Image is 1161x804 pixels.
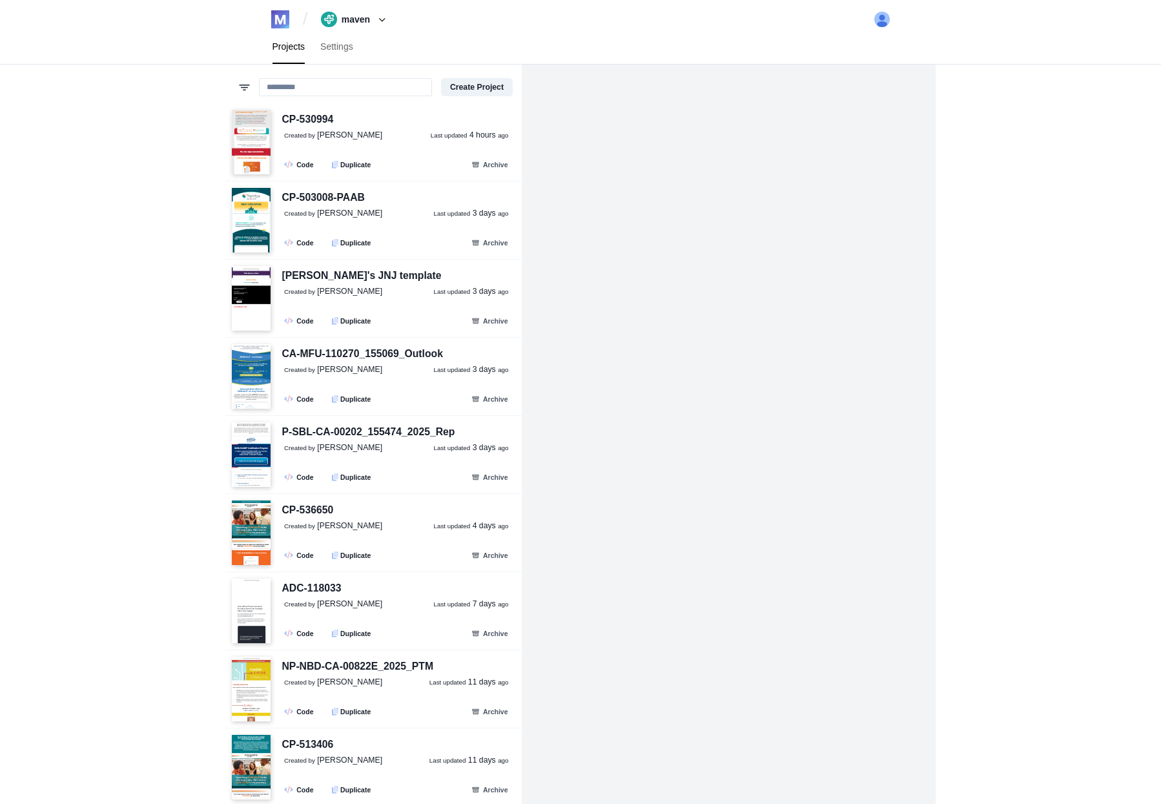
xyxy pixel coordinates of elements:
div: CA-MFU-110270_155069_Outlook [282,346,443,362]
small: Last updated [434,210,471,217]
a: Last updated 7 days ago [434,599,509,610]
small: ago [498,288,508,295]
a: Projects [265,30,313,64]
span: [PERSON_NAME] [317,287,382,296]
small: ago [498,601,508,608]
button: Archive [464,704,515,719]
img: user avatar [874,12,890,28]
div: CP-530994 [282,112,334,128]
a: Last updated 11 days ago [429,677,509,688]
button: Duplicate [325,469,378,484]
small: Created by [284,444,315,451]
small: ago [498,679,508,686]
a: Code [280,157,320,172]
button: Archive [464,548,515,562]
button: Duplicate [325,235,378,250]
span: [PERSON_NAME] [317,677,382,686]
button: Archive [464,782,515,797]
small: Created by [284,132,315,139]
button: Duplicate [325,626,378,641]
small: Last updated [434,366,471,373]
a: Settings [313,30,361,64]
small: Created by [284,522,315,530]
button: Duplicate [325,313,378,328]
span: [PERSON_NAME] [317,521,382,530]
button: Archive [464,626,515,641]
button: Archive [464,469,515,484]
span: [PERSON_NAME] [317,756,382,765]
a: Last updated 4 days ago [434,521,509,532]
button: Duplicate [325,391,378,406]
a: Code [280,391,320,406]
a: Code [280,235,320,250]
a: Code [280,626,320,641]
span: [PERSON_NAME] [317,443,382,452]
div: CP-503008-PAAB [282,190,365,206]
div: NP-NBD-CA-00822E_2025_PTM [282,659,434,675]
button: Archive [464,157,515,172]
a: Last updated 4 hours ago [431,130,509,141]
small: Created by [284,757,315,764]
small: Last updated [434,444,471,451]
small: Last updated [431,132,467,139]
span: [PERSON_NAME] [317,599,382,608]
span: [PERSON_NAME] [317,130,382,139]
small: Last updated [429,757,466,764]
small: Created by [284,288,315,295]
small: ago [498,132,508,139]
div: [PERSON_NAME]'s JNJ template [282,268,442,284]
div: CP-536650 [282,502,334,519]
small: ago [498,366,508,373]
a: Code [280,469,320,484]
small: Created by [284,366,315,373]
button: Archive [464,391,515,406]
span: [PERSON_NAME] [317,209,382,218]
span: [PERSON_NAME] [317,365,382,374]
a: Code [280,548,320,562]
small: Last updated [434,288,471,295]
span: / [303,9,307,30]
button: Duplicate [325,157,378,172]
small: Last updated [434,601,471,608]
small: Last updated [434,522,471,530]
button: Duplicate [325,782,378,797]
button: Duplicate [325,548,378,562]
button: Create Project [441,78,513,96]
img: logo [271,10,289,28]
a: Last updated 3 days ago [434,208,509,220]
small: ago [498,522,508,530]
small: ago [498,210,508,217]
button: maven [316,9,395,30]
small: Created by [284,601,315,608]
small: Created by [284,210,315,217]
button: Archive [464,235,515,250]
a: Last updated 3 days ago [434,286,509,298]
div: P-SBL-CA-00202_155474_2025_Rep [282,424,455,440]
small: ago [498,444,508,451]
button: Archive [464,313,515,328]
a: Code [280,704,320,719]
small: Last updated [429,679,466,686]
a: Code [280,782,320,797]
div: ADC-118033 [282,581,342,597]
div: CP-513406 [282,737,334,753]
a: Last updated 11 days ago [429,755,509,767]
button: Duplicate [325,704,378,719]
a: Last updated 3 days ago [434,364,509,376]
small: ago [498,757,508,764]
small: Created by [284,679,315,686]
a: Last updated 3 days ago [434,442,509,454]
a: Code [280,313,320,328]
